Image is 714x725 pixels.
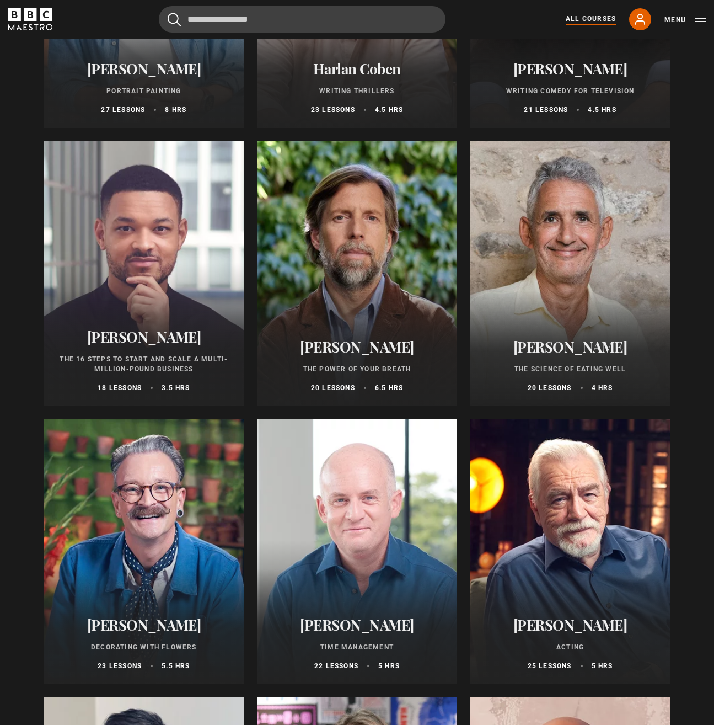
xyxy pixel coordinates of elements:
[44,141,244,406] a: [PERSON_NAME] The 16 Steps to Start and Scale a Multi-Million-Pound Business 18 lessons 3.5 hrs
[57,60,231,77] h2: [PERSON_NAME]
[257,141,457,406] a: [PERSON_NAME] The Power of Your Breath 20 lessons 6.5 hrs
[270,364,444,374] p: The Power of Your Breath
[311,383,355,393] p: 20 lessons
[592,383,613,393] p: 4 hrs
[484,60,657,77] h2: [PERSON_NAME]
[101,105,145,115] p: 27 lessons
[484,338,657,355] h2: [PERSON_NAME]
[378,661,400,671] p: 5 hrs
[257,419,457,684] a: [PERSON_NAME] Time Management 22 lessons 5 hrs
[588,105,616,115] p: 4.5 hrs
[162,661,190,671] p: 5.5 hrs
[165,105,186,115] p: 8 hrs
[159,6,445,33] input: Search
[375,383,403,393] p: 6.5 hrs
[270,338,444,355] h2: [PERSON_NAME]
[528,383,572,393] p: 20 lessons
[98,383,142,393] p: 18 lessons
[566,14,616,25] a: All Courses
[484,86,657,96] p: Writing Comedy for Television
[57,616,231,633] h2: [PERSON_NAME]
[44,419,244,684] a: [PERSON_NAME] Decorating With Flowers 23 lessons 5.5 hrs
[484,364,657,374] p: The Science of Eating Well
[270,60,444,77] h2: Harlan Coben
[484,642,657,652] p: Acting
[168,13,181,26] button: Submit the search query
[470,141,670,406] a: [PERSON_NAME] The Science of Eating Well 20 lessons 4 hrs
[162,383,190,393] p: 3.5 hrs
[8,8,52,30] svg: BBC Maestro
[375,105,403,115] p: 4.5 hrs
[270,86,444,96] p: Writing Thrillers
[57,354,231,374] p: The 16 Steps to Start and Scale a Multi-Million-Pound Business
[57,328,231,345] h2: [PERSON_NAME]
[592,661,613,671] p: 5 hrs
[314,661,358,671] p: 22 lessons
[270,616,444,633] h2: [PERSON_NAME]
[484,616,657,633] h2: [PERSON_NAME]
[528,661,572,671] p: 25 lessons
[98,661,142,671] p: 23 lessons
[57,86,231,96] p: Portrait Painting
[470,419,670,684] a: [PERSON_NAME] Acting 25 lessons 5 hrs
[270,642,444,652] p: Time Management
[524,105,568,115] p: 21 lessons
[57,642,231,652] p: Decorating With Flowers
[664,14,706,25] button: Toggle navigation
[311,105,355,115] p: 23 lessons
